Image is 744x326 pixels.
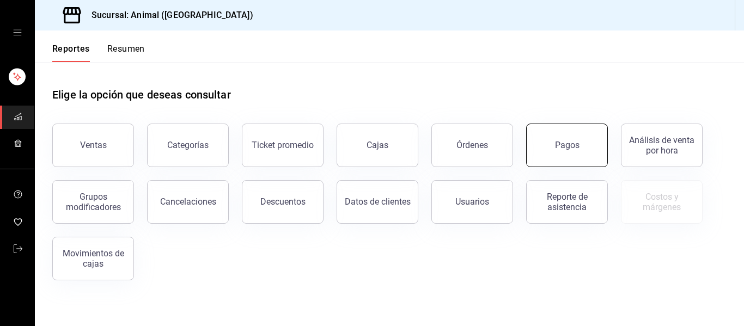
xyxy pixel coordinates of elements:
[252,140,314,150] div: Ticket promedio
[526,180,608,224] button: Reporte de asistencia
[52,180,134,224] button: Grupos modificadores
[242,180,324,224] button: Descuentos
[52,237,134,280] button: Movimientos de cajas
[455,196,489,207] div: Usuarios
[52,124,134,167] button: Ventas
[456,140,488,150] div: Órdenes
[260,196,306,207] div: Descuentos
[59,248,127,269] div: Movimientos de cajas
[13,28,22,37] button: open drawer
[345,196,411,207] div: Datos de clientes
[83,9,253,22] h3: Sucursal: Animal ([GEOGRAPHIC_DATA])
[59,192,127,212] div: Grupos modificadores
[147,180,229,224] button: Cancelaciones
[367,140,388,150] div: Cajas
[555,140,580,150] div: Pagos
[80,140,107,150] div: Ventas
[628,192,696,212] div: Costos y márgenes
[533,192,601,212] div: Reporte de asistencia
[147,124,229,167] button: Categorías
[431,180,513,224] button: Usuarios
[242,124,324,167] button: Ticket promedio
[52,44,90,62] button: Reportes
[526,124,608,167] button: Pagos
[52,87,231,103] h1: Elige la opción que deseas consultar
[107,44,145,62] button: Resumen
[628,135,696,156] div: Análisis de venta por hora
[167,140,209,150] div: Categorías
[160,196,216,207] div: Cancelaciones
[337,124,418,167] button: Cajas
[621,180,703,224] button: Contrata inventarios para ver este reporte
[621,124,703,167] button: Análisis de venta por hora
[337,180,418,224] button: Datos de clientes
[52,44,145,62] div: navigation tabs
[431,124,513,167] button: Órdenes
